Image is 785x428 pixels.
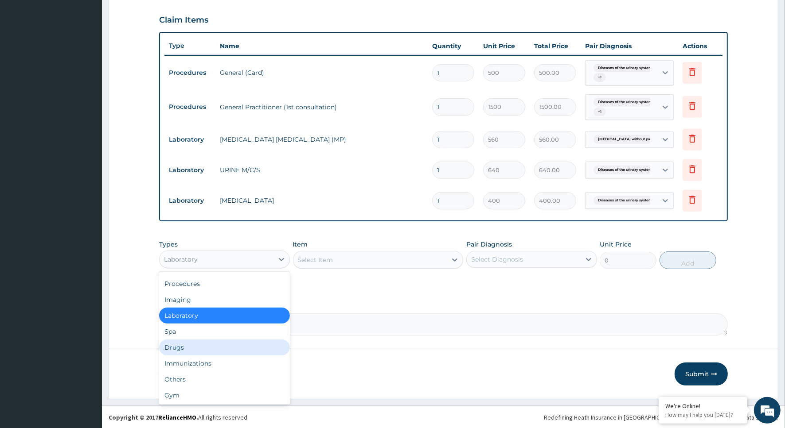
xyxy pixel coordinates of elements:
label: Types [159,241,178,248]
img: d_794563401_company_1708531726252_794563401 [16,44,36,66]
span: Diseases of the urinary system... [594,98,659,107]
th: Name [215,37,428,55]
div: Chat with us now [46,50,149,61]
button: Submit [675,362,728,386]
td: Laboratory [164,162,215,178]
th: Type [164,38,215,54]
div: Others [159,371,290,387]
td: URINE M/C/S [215,161,428,179]
div: Laboratory [164,255,198,264]
td: Procedures [164,99,215,115]
label: Comment [159,301,728,308]
label: Unit Price [600,240,632,249]
td: [MEDICAL_DATA] [215,192,428,209]
span: Diseases of the urinary system... [594,166,659,174]
div: Procedures [159,276,290,292]
strong: Copyright © 2017 . [109,413,198,421]
div: Gym [159,387,290,403]
td: Laboratory [164,193,215,209]
label: Item [293,240,308,249]
td: [MEDICAL_DATA] [MEDICAL_DATA] (MP) [215,131,428,148]
h3: Claim Items [159,15,208,25]
div: Select Diagnosis [471,255,523,264]
div: Select Item [298,255,333,264]
label: Pair Diagnosis [466,240,512,249]
div: Minimize live chat window [145,4,167,26]
a: RelianceHMO [158,413,196,421]
p: How may I help you today? [665,411,741,419]
div: Laboratory [159,308,290,324]
div: Immunizations [159,355,290,371]
span: We're online! [51,112,122,201]
textarea: Type your message and hit 'Enter' [4,242,169,273]
div: We're Online! [665,402,741,410]
td: General (Card) [215,64,428,81]
span: Diseases of the urinary system... [594,196,659,205]
span: [MEDICAL_DATA] without parasitologica... [594,135,678,144]
th: Total Price [530,37,581,55]
th: Actions [678,37,723,55]
div: Spa [159,324,290,339]
th: Pair Diagnosis [581,37,678,55]
div: Drugs [159,339,290,355]
th: Unit Price [479,37,530,55]
span: Diseases of the urinary system... [594,64,659,73]
th: Quantity [428,37,479,55]
div: Redefining Heath Insurance in [GEOGRAPHIC_DATA] using Telemedicine and Data Science! [544,413,778,422]
td: Laboratory [164,131,215,148]
span: + 1 [594,108,606,116]
div: Imaging [159,292,290,308]
td: Procedures [164,65,215,81]
span: + 1 [594,73,606,82]
td: General Practitioner (1st consultation) [215,98,428,116]
button: Add [660,251,716,269]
